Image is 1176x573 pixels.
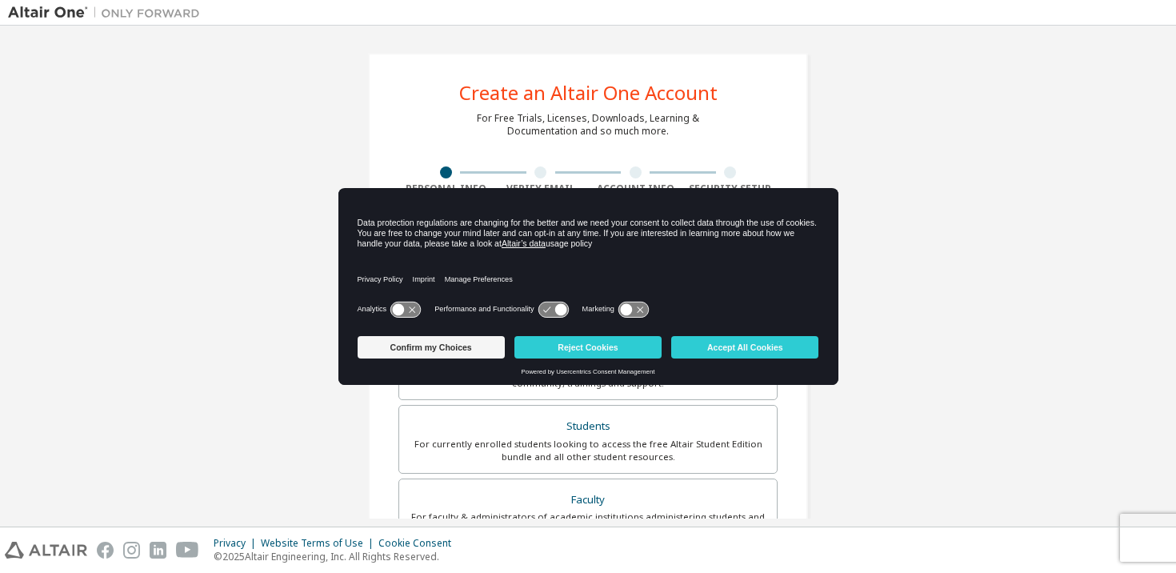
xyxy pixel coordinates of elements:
div: Verify Email [494,182,589,195]
img: altair_logo.svg [5,542,87,559]
div: Privacy [214,537,261,550]
div: Faculty [409,489,767,511]
div: For faculty & administrators of academic institutions administering students and accessing softwa... [409,511,767,536]
div: Create an Altair One Account [459,83,718,102]
img: instagram.svg [123,542,140,559]
img: facebook.svg [97,542,114,559]
img: Altair One [8,5,208,21]
div: For Free Trials, Licenses, Downloads, Learning & Documentation and so much more. [477,112,699,138]
div: Personal Info [398,182,494,195]
p: © 2025 Altair Engineering, Inc. All Rights Reserved. [214,550,461,563]
div: Security Setup [683,182,778,195]
img: youtube.svg [176,542,199,559]
div: Website Terms of Use [261,537,378,550]
img: linkedin.svg [150,542,166,559]
div: Account Info [588,182,683,195]
div: Students [409,415,767,438]
div: For currently enrolled students looking to access the free Altair Student Edition bundle and all ... [409,438,767,463]
div: Cookie Consent [378,537,461,550]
